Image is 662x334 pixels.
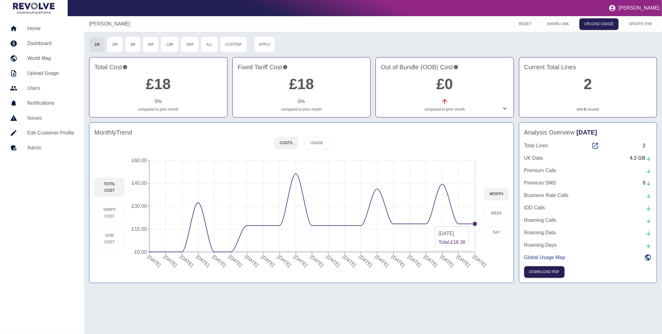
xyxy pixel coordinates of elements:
svg: This is the total charges incurred over 1 months [123,62,128,72]
a: Home [5,21,79,36]
p: Roaming Calls [524,217,556,224]
a: Total Lines2 [524,142,652,149]
button: week [484,207,509,219]
tspan: [DATE] [277,254,292,268]
p: UK Data [524,154,543,162]
a: 2 [584,76,592,92]
button: Custom [220,37,247,52]
a: Dashboard [5,36,79,51]
p: compared to prior month [238,107,365,112]
a: Roaming Data [524,229,652,236]
p: 0 % [298,98,305,105]
tspan: [DATE] [342,254,357,268]
button: Tariff Cost [94,204,124,222]
a: Issues [5,111,79,126]
button: RESET [514,18,537,30]
tspan: [DATE] [374,254,390,268]
h4: Current Total Lines [524,62,652,72]
p: [PERSON_NAME] [619,5,660,11]
h5: Edit Customer Profile [27,129,74,137]
svg: This is your recurring contracted cost [283,62,288,72]
tspan: [DATE] [244,254,260,268]
h5: Notifications [27,99,74,107]
span: [DATE] [577,129,597,136]
div: 0 [643,179,652,187]
button: UPDATE P/W [624,18,657,30]
a: £18 [289,76,314,92]
tspan: [DATE] [407,254,422,268]
a: Users [5,81,79,96]
h5: Dashboard [27,40,74,47]
p: IDD Calls [524,204,545,212]
button: Usage [305,137,329,149]
button: 12M [161,37,178,52]
h4: Total Cost [94,62,222,72]
tspan: [DATE] [456,254,471,268]
tspan: [DATE] [195,254,211,268]
button: All [201,37,218,52]
tspan: £60.00 [132,158,147,163]
a: UPLOAD USAGE [579,18,619,30]
tspan: [DATE] [163,254,178,268]
p: compared to prior month [94,107,222,112]
a: Admin [5,140,79,155]
tspan: [DATE] [260,254,276,268]
a: 0 [584,107,586,112]
button: 2M [107,37,123,52]
button: SHARE LINK [542,18,574,30]
p: Global Usage Map [524,254,565,261]
h5: World Map [27,55,74,62]
a: World Map [5,51,79,66]
button: Costs [274,137,298,149]
h4: Fixed Tariff Cost [238,62,365,72]
tspan: £30.00 [132,204,147,209]
div: 4.3 GB [630,154,652,162]
button: 6M [143,37,159,52]
button: OOB Cost [94,230,124,248]
button: 18M [181,37,198,52]
tspan: [DATE] [228,254,243,268]
a: Notifications [5,96,79,111]
a: Business Rate Calls [524,192,652,199]
h4: Analysis Overview [524,128,652,137]
button: [PERSON_NAME] [606,2,662,14]
h5: Upload Usage [27,70,74,77]
tspan: [DATE] [423,254,439,268]
button: 1M [89,37,105,52]
tspan: [DATE] [439,254,455,268]
a: [PERSON_NAME] [89,20,130,28]
tspan: [DATE] [309,254,325,268]
div: 2 [643,142,652,149]
a: £0 [436,76,453,92]
tspan: [DATE] [358,254,374,268]
h4: Out of Bundle (OOB) Cost [381,62,508,72]
a: Edit Customer Profile [5,126,79,140]
a: £18 [146,76,171,92]
button: Total Cost [94,178,124,197]
a: Upload Usage [5,66,79,81]
a: Roaming Calls [524,217,652,224]
h5: Home [27,25,74,32]
p: Total Lines [524,142,548,149]
tspan: £45.00 [132,181,147,186]
button: month [484,188,509,200]
button: Click here to download the most recent invoice. If the current month’s invoice is unavailable, th... [524,266,565,278]
p: with unused [524,107,652,112]
p: Roaming Data [524,229,556,236]
p: Roaming Days [524,241,557,249]
a: Premium Calls [524,167,652,174]
a: Roaming Days [524,241,652,249]
tspan: [DATE] [472,254,488,268]
p: 0 % [155,98,162,105]
svg: Costs outside of your fixed tariff [453,62,458,72]
tspan: [DATE] [179,254,195,268]
tspan: [DATE] [146,254,162,268]
tspan: £15.00 [132,226,147,232]
tspan: [DATE] [212,254,227,268]
h5: Users [27,85,74,92]
a: IDD Calls [524,204,652,212]
button: day [484,226,509,239]
tspan: £0.00 [134,249,147,255]
p: Business Rate Calls [524,192,569,199]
